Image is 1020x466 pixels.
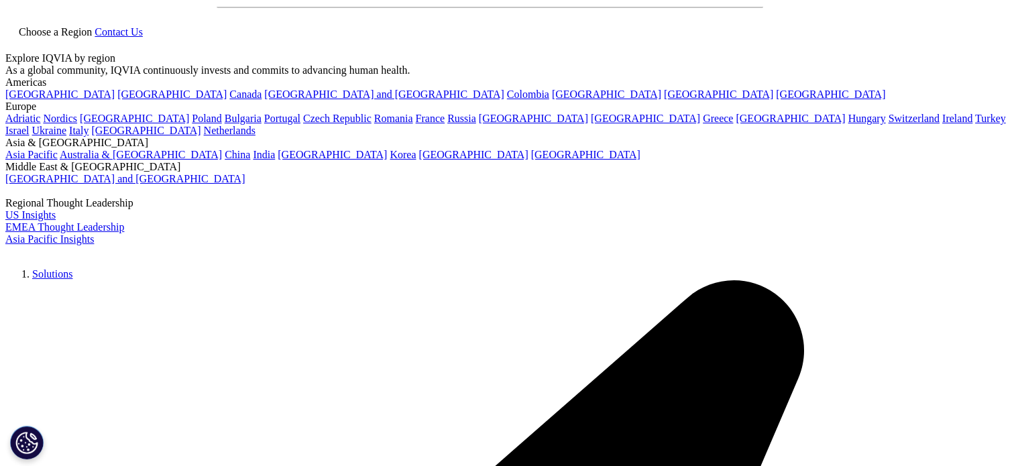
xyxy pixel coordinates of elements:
a: Portugal [264,113,300,124]
a: [GEOGRAPHIC_DATA] [591,113,700,124]
a: [GEOGRAPHIC_DATA] [117,89,227,100]
a: Nordics [43,113,77,124]
a: Ukraine [32,125,67,136]
span: Choose a Region [19,26,92,38]
a: [GEOGRAPHIC_DATA] [278,149,387,160]
div: Europe [5,101,1015,113]
a: Czech Republic [303,113,372,124]
a: Ireland [942,113,972,124]
a: Australia & [GEOGRAPHIC_DATA] [60,149,222,160]
a: France [416,113,445,124]
a: [GEOGRAPHIC_DATA] and [GEOGRAPHIC_DATA] [264,89,504,100]
a: Romania [374,113,413,124]
a: [GEOGRAPHIC_DATA] [664,89,773,100]
a: Contact Us [95,26,143,38]
a: Turkey [975,113,1006,124]
div: Middle East & [GEOGRAPHIC_DATA] [5,161,1015,173]
a: Bulgaria [225,113,262,124]
a: [GEOGRAPHIC_DATA] [736,113,845,124]
a: Russia [447,113,476,124]
a: China [225,149,250,160]
a: India [253,149,275,160]
div: Regional Thought Leadership [5,197,1015,209]
a: [GEOGRAPHIC_DATA] [552,89,661,100]
div: Americas [5,76,1015,89]
button: Cookie Settings [10,426,44,459]
a: [GEOGRAPHIC_DATA] [91,125,201,136]
a: Solutions [32,268,72,280]
a: Adriatic [5,113,40,124]
div: As a global community, IQVIA continuously invests and commits to advancing human health. [5,64,1015,76]
a: [GEOGRAPHIC_DATA] [5,89,115,100]
a: Netherlands [204,125,256,136]
a: EMEA Thought Leadership [5,221,124,233]
a: Poland [192,113,221,124]
a: Colombia [507,89,549,100]
a: [GEOGRAPHIC_DATA] [80,113,189,124]
a: Hungary [848,113,885,124]
a: US Insights [5,209,56,221]
a: [GEOGRAPHIC_DATA] [531,149,640,160]
a: [GEOGRAPHIC_DATA] [418,149,528,160]
a: Switzerland [888,113,939,124]
a: [GEOGRAPHIC_DATA] [479,113,588,124]
a: Israel [5,125,30,136]
a: [GEOGRAPHIC_DATA] [776,89,885,100]
a: Italy [69,125,89,136]
a: Korea [390,149,416,160]
a: Asia Pacific [5,149,58,160]
a: Canada [229,89,262,100]
div: Asia & [GEOGRAPHIC_DATA] [5,137,1015,149]
a: Greece [703,113,733,124]
a: Asia Pacific Insights [5,233,94,245]
div: Explore IQVIA by region [5,52,1015,64]
a: [GEOGRAPHIC_DATA] and [GEOGRAPHIC_DATA] [5,173,245,184]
